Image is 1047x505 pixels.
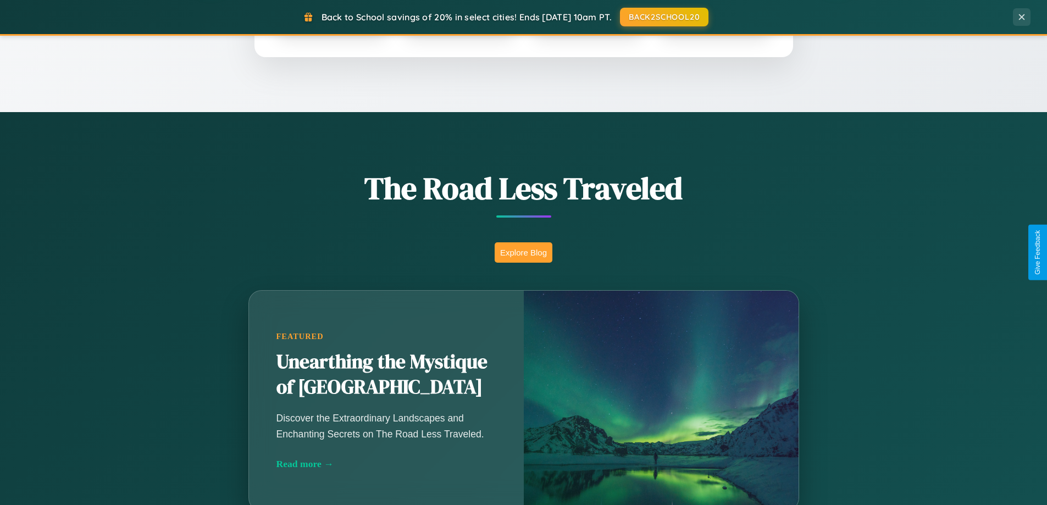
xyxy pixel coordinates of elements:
[276,458,496,470] div: Read more →
[1034,230,1042,275] div: Give Feedback
[620,8,708,26] button: BACK2SCHOOL20
[276,332,496,341] div: Featured
[322,12,612,23] span: Back to School savings of 20% in select cities! Ends [DATE] 10am PT.
[276,349,496,400] h2: Unearthing the Mystique of [GEOGRAPHIC_DATA]
[495,242,552,263] button: Explore Blog
[276,410,496,441] p: Discover the Extraordinary Landscapes and Enchanting Secrets on The Road Less Traveled.
[194,167,854,209] h1: The Road Less Traveled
